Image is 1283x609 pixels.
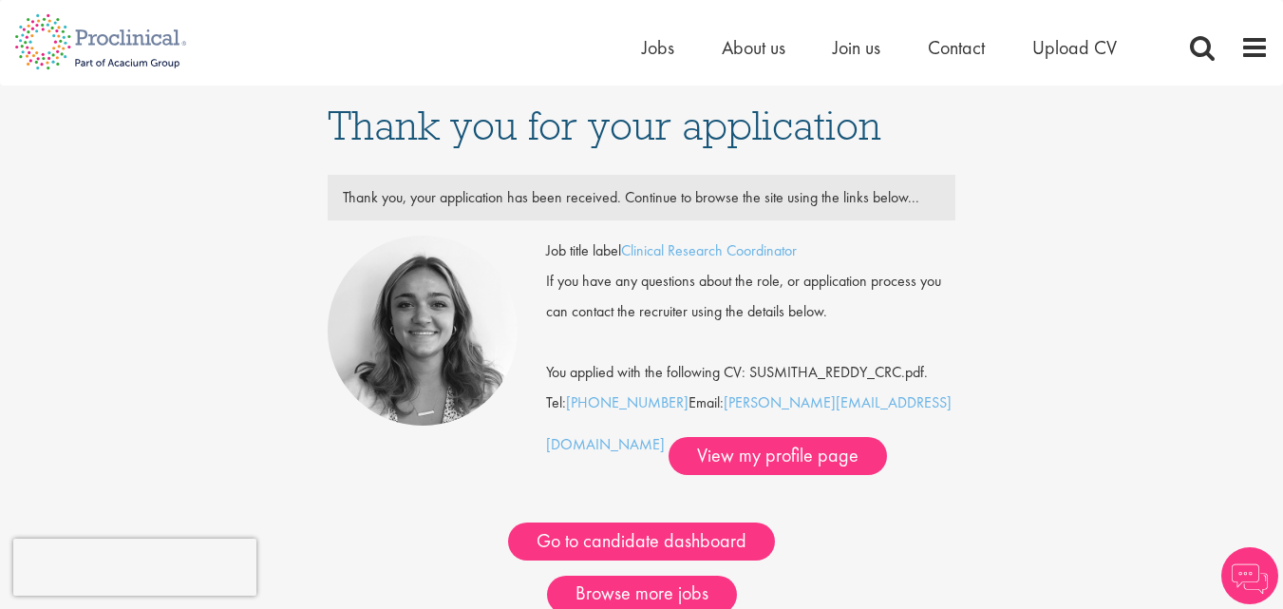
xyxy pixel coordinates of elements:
[329,182,954,213] div: Thank you, your application has been received. Continue to browse the site using the links below...
[546,392,952,454] a: [PERSON_NAME][EMAIL_ADDRESS][DOMAIN_NAME]
[328,100,881,151] span: Thank you for your application
[13,539,256,596] iframe: reCAPTCHA
[621,240,797,260] a: Clinical Research Coordinator
[566,392,689,412] a: [PHONE_NUMBER]
[1221,547,1278,604] img: Chatbot
[1032,35,1117,60] a: Upload CV
[833,35,880,60] a: Join us
[328,236,518,426] img: Jackie Cerchio
[532,266,969,327] div: If you have any questions about the role, or application process you can contact the recruiter us...
[928,35,985,60] a: Contact
[532,327,969,388] div: You applied with the following CV: SUSMITHA_REDDY_CRC.pdf.
[669,437,887,475] a: View my profile page
[546,236,954,475] div: Tel: Email:
[508,523,775,561] a: Go to candidate dashboard
[532,236,969,266] div: Job title label
[722,35,785,60] a: About us
[642,35,674,60] a: Jobs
